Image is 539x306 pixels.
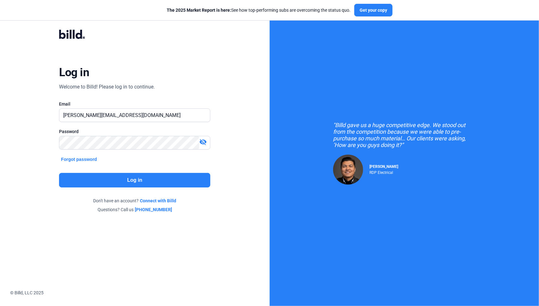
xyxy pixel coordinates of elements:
mat-icon: visibility_off [199,138,207,146]
div: Email [59,101,210,107]
button: Log in [59,173,210,187]
div: Password [59,128,210,135]
a: Connect with Billd [140,198,176,204]
a: [PHONE_NUMBER] [135,206,172,213]
button: Forgot password [59,156,99,163]
span: [PERSON_NAME] [369,164,398,169]
button: Get your copy [354,4,392,16]
div: See how top-performing subs are overcoming the status quo. [167,7,350,13]
div: Don't have an account? [59,198,210,204]
img: Raul Pacheco [333,155,363,185]
div: RDP Electrical [369,169,398,175]
div: Questions? Call us [59,206,210,213]
div: "Billd gave us a huge competitive edge. We stood out from the competition because we were able to... [333,122,475,148]
span: The 2025 Market Report is here: [167,8,231,13]
div: Log in [59,65,89,79]
div: Welcome to Billd! Please log in to continue. [59,83,155,91]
